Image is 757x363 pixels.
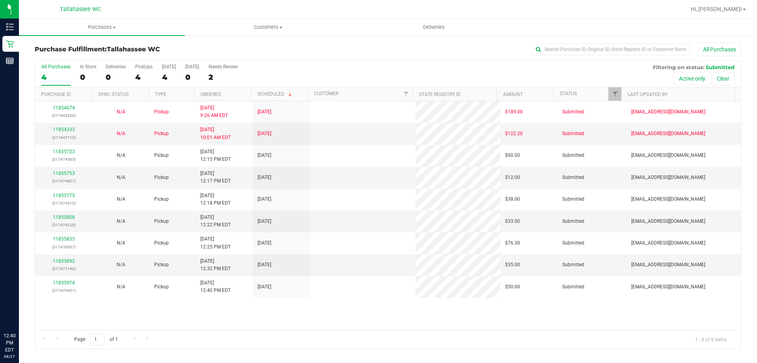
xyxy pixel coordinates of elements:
span: Filtering on status: [653,64,704,70]
a: Filter [399,87,412,101]
span: $50.00 [505,283,520,291]
span: Tallahassee WC [107,45,160,53]
button: N/A [117,218,125,225]
inline-svg: Reports [6,57,14,65]
a: Filter [608,87,621,101]
span: [DATE] [257,108,271,116]
div: 0 [185,73,199,82]
span: Pickup [154,152,169,159]
inline-svg: Inventory [6,23,14,31]
button: All Purchases [698,43,741,56]
span: Not Applicable [117,284,125,290]
span: [EMAIL_ADDRESS][DOMAIN_NAME] [631,261,705,269]
span: Submitted [562,130,584,137]
inline-svg: Retail [6,40,14,48]
a: State Registry ID [419,92,461,97]
span: Pickup [154,239,169,247]
div: 0 [80,73,96,82]
span: [DATE] [257,218,271,225]
input: 1 [90,333,104,346]
span: [EMAIL_ADDRESS][DOMAIN_NAME] [631,283,705,291]
span: Submitted [562,218,584,225]
button: N/A [117,130,125,137]
span: [DATE] [257,174,271,181]
p: (317476007) [40,243,88,251]
span: Not Applicable [117,218,125,224]
span: [DATE] 12:15 PM EDT [200,148,231,163]
span: Not Applicable [117,240,125,246]
span: Submitted [706,64,735,70]
div: All Purchases [41,64,71,70]
span: Pickup [154,196,169,203]
span: $38.00 [505,196,520,203]
span: [DATE] [257,130,271,137]
span: Submitted [562,196,584,203]
span: Not Applicable [117,175,125,180]
span: Page of 1 [67,333,124,346]
button: Active only [674,72,710,85]
p: 08/27 [4,354,15,359]
span: $76.30 [505,239,520,247]
span: Not Applicable [117,152,125,158]
iframe: Resource center [8,300,32,324]
div: 4 [41,73,71,82]
div: 0 [106,73,126,82]
input: Search Purchase ID, Original ID, State Registry ID or Customer Name... [532,43,690,55]
a: 11855974 [53,280,75,286]
a: Scheduled [257,91,293,97]
span: Purchases [19,24,185,31]
span: $35.00 [505,261,520,269]
div: [DATE] [185,64,199,70]
a: Amount [503,92,523,97]
p: (317479401) [40,287,88,294]
span: [DATE] [257,152,271,159]
p: 12:40 PM EDT [4,332,15,354]
button: N/A [117,196,125,203]
span: Submitted [562,152,584,159]
span: Submitted [562,174,584,181]
span: [EMAIL_ADDRESS][DOMAIN_NAME] [631,130,705,137]
span: $60.00 [505,152,520,159]
span: [DATE] 12:25 PM EDT [200,235,231,250]
a: Sync Status [98,92,129,97]
span: [EMAIL_ADDRESS][DOMAIN_NAME] [631,218,705,225]
button: N/A [117,108,125,116]
span: Deliveries [412,24,455,31]
button: N/A [117,152,125,159]
div: PickUps [135,64,153,70]
span: [EMAIL_ADDRESS][DOMAIN_NAME] [631,239,705,247]
a: Customer [314,91,338,96]
div: 4 [135,73,153,82]
div: In Store [80,64,96,70]
span: [DATE] [257,196,271,203]
p: (317474510) [40,199,88,207]
span: $12.00 [505,174,520,181]
span: [DATE] [257,283,271,291]
span: Pickup [154,261,169,269]
span: Not Applicable [117,196,125,202]
span: Not Applicable [117,131,125,136]
span: [EMAIL_ADDRESS][DOMAIN_NAME] [631,152,705,159]
p: (317447715) [40,134,88,141]
span: $33.00 [505,218,520,225]
span: Pickup [154,174,169,181]
span: $122.20 [505,130,523,137]
h3: Purchase Fulfillment: [35,46,270,53]
span: [DATE] [257,239,271,247]
p: (317474228) [40,221,88,229]
a: 11855835 [53,236,75,242]
span: Tallahassee WC [60,6,101,13]
div: Deliveries [106,64,126,70]
a: Last Updated By [628,92,668,97]
span: Pickup [154,283,169,291]
span: [DATE] 12:32 PM EDT [200,258,231,273]
div: Needs Review [209,64,238,70]
a: 11855753 [53,171,75,176]
a: 11855775 [53,193,75,198]
a: Status [560,91,577,96]
p: (317474827) [40,177,88,185]
p: (317443556) [40,112,88,119]
button: Clear [712,72,735,85]
a: Purchase ID [41,92,71,97]
span: Customers [185,24,351,31]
